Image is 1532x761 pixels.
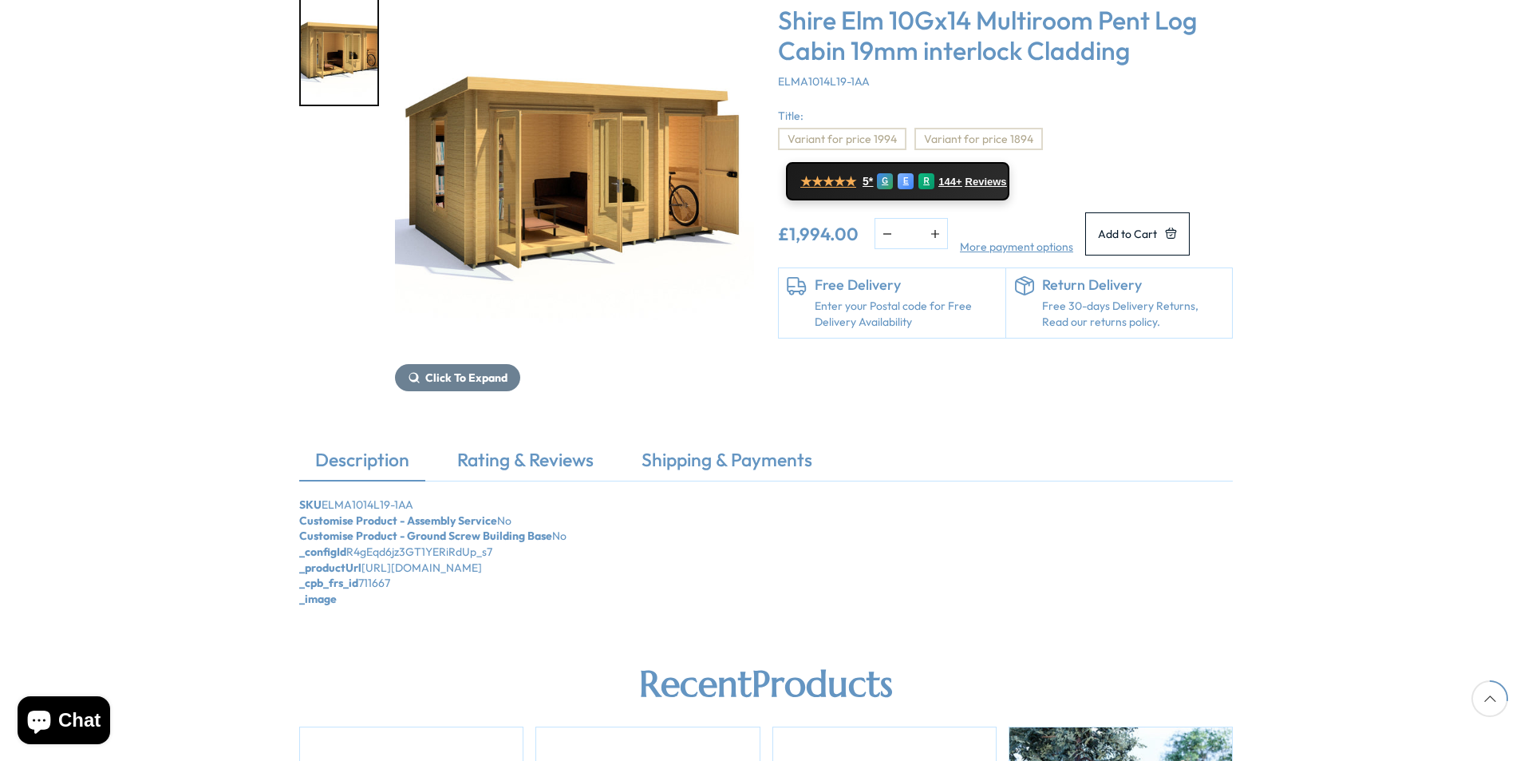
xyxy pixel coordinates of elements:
div: G [877,173,893,189]
strong: _configId [299,545,346,559]
span: 144+ [938,176,961,188]
strong: Customise Product - Ground Screw Building Base [299,529,552,543]
div: R [918,173,934,189]
a: More payment options [960,240,1073,256]
span: ELMA1014L19-1AA [778,74,870,89]
a: ★★★★★ 5* G E R 144+ Reviews [786,162,1009,200]
strong: _productUrl [299,561,361,575]
button: Click To Expand [395,364,520,391]
strong: SKU [299,497,322,512]
a: Description [299,447,425,481]
button: Add to Cart [1085,212,1190,255]
h3: Shire Elm 10Gx14 Multiroom Pent Log Cabin 19mm interlock Cladding [778,5,1233,66]
strong: _cpb_frs_id [299,576,358,590]
label: Variant for price 1994 [778,128,906,150]
a: Shipping & Payments [626,447,828,481]
span: Add to Cart [1098,228,1157,240]
inbox-online-store-chat: Shopify online store chat [13,696,115,748]
span: ★★★★★ [800,174,856,189]
strong: _image [299,592,337,606]
label: Variant for price 1894 [914,128,1043,150]
div: ELMA1014L19-1AA No No R4gEqd6jz3GT1YERiRdUp_s7 [URL][DOMAIN_NAME] 711667 [299,497,1233,607]
a: Enter your Postal code for Free Delivery Availability [815,299,997,330]
div: E [898,173,914,189]
label: Title: [778,110,1233,121]
a: Rating & Reviews [441,447,610,481]
span: Reviews [965,176,1007,188]
p: Free 30-days Delivery Returns, Read our returns policy. [1042,299,1225,330]
h6: Free Delivery [815,276,997,294]
ins: £1,994.00 [778,225,859,243]
h6: Return Delivery [1042,276,1225,294]
h2: Recent [299,663,1233,706]
b: Products [752,661,893,707]
strong: Customise Product - Assembly Service [299,513,497,528]
span: Click To Expand [425,371,507,385]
